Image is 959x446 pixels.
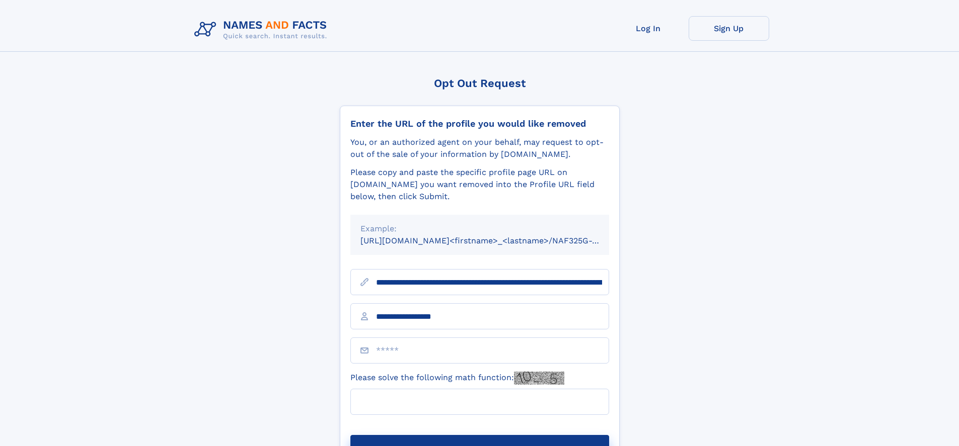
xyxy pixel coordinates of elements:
[360,223,599,235] div: Example:
[689,16,769,41] a: Sign Up
[350,118,609,129] div: Enter the URL of the profile you would like removed
[350,166,609,203] div: Please copy and paste the specific profile page URL on [DOMAIN_NAME] you want removed into the Pr...
[340,77,620,90] div: Opt Out Request
[608,16,689,41] a: Log In
[350,136,609,160] div: You, or an authorized agent on your behalf, may request to opt-out of the sale of your informatio...
[350,372,564,385] label: Please solve the following math function:
[190,16,335,43] img: Logo Names and Facts
[360,236,628,245] small: [URL][DOMAIN_NAME]<firstname>_<lastname>/NAF325G-xxxxxxxx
